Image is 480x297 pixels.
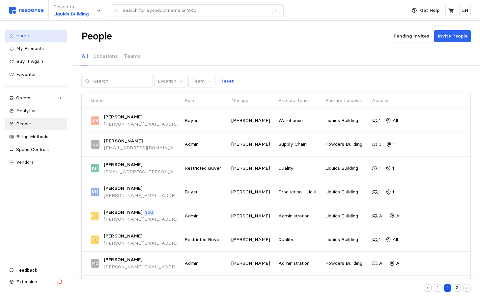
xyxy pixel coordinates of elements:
p: 1 [393,141,395,148]
a: Buy It Again [5,56,67,67]
p: Manager [231,97,250,104]
p: All [392,236,398,243]
a: Vendors [5,157,67,168]
button: Get Help [408,4,443,17]
span: Analytics [16,108,37,113]
p: Role [184,97,194,104]
a: People [5,118,67,130]
p: Liquids Building [325,117,367,124]
span: Extension [16,279,37,285]
p: 1 [392,188,394,196]
a: Billing Methods [5,131,67,143]
h1: People [81,30,112,43]
span: Billing Methods [16,134,48,139]
p: [PERSON_NAME] [231,212,273,220]
p: Liquids Building [325,236,367,243]
span: Vendors [16,159,34,165]
p: All [379,260,384,267]
p: Warehouse [278,117,321,124]
p: Locations [94,52,118,60]
p: Admin [184,260,227,267]
button: 3 [454,284,461,292]
input: Search [93,75,149,87]
a: Spend Controls [5,144,67,156]
p: 1 [379,188,381,196]
p: LH [462,7,468,14]
p: All [396,260,402,267]
p: Get Help [420,7,439,14]
span: Favorites [16,71,37,77]
p: 1 [392,165,394,172]
p: KP [92,165,98,172]
p: [PERSON_NAME] [104,233,142,240]
span: Home [16,33,29,38]
p: [PERSON_NAME] [104,256,142,263]
a: Orders [5,92,67,104]
p: Deliver to [53,3,89,11]
p: Admin [184,141,227,148]
p: Reset [220,78,234,85]
button: 1 [434,284,441,292]
p: [PERSON_NAME] [104,137,143,145]
p: Teams [124,52,141,60]
p: [PERSON_NAME] [231,165,273,172]
p: [PERSON_NAME] [104,161,142,168]
p: Powders Building [325,260,367,267]
p: Liquids Building [325,188,367,196]
p: [EMAIL_ADDRESS][DOMAIN_NAME] [104,144,180,152]
a: My Products [5,43,67,55]
p: [PERSON_NAME] [104,185,142,192]
p: Admin [184,212,227,220]
p: Primary Team [278,97,309,104]
p: LH [92,212,98,220]
span: Buy It Again [16,58,43,64]
p: Invite People [438,33,467,40]
button: Feedback [5,264,67,276]
p: [PERSON_NAME] [231,188,273,196]
p: Administration [278,212,321,220]
p: [PERSON_NAME][EMAIL_ADDRESS][PERSON_NAME][DOMAIN_NAME] [104,216,180,223]
p: Restricted Buyer [184,165,227,172]
button: Pending Invites [390,30,433,42]
p: JM [92,117,98,124]
p: [PERSON_NAME][EMAIL_ADDRESS][PERSON_NAME][DOMAIN_NAME] [104,240,180,247]
p: Quality [278,236,321,243]
p: 1 [379,165,381,172]
p: Team [192,78,205,85]
p: Buyer [184,188,227,196]
p: Liquids Building [325,212,367,220]
p: [PERSON_NAME] [104,113,142,121]
p: MS [92,260,99,267]
p: [PERSON_NAME] [231,117,273,124]
p: Liquids Building [53,11,89,18]
p: Administration [278,260,321,267]
a: Analytics [5,105,67,117]
p: [PERSON_NAME][EMAIL_ADDRESS][PERSON_NAME][DOMAIN_NAME] [104,263,180,271]
input: Search for a product name or SKU [123,5,268,16]
p: Location [158,78,176,85]
button: Invite People [434,30,471,42]
div: Orders [16,94,56,102]
button: Team [188,75,215,87]
button: Extension [5,276,67,288]
p: Quality [278,165,321,172]
p: Buyer [184,117,227,124]
p: Name [91,97,104,104]
p: All [81,52,88,60]
button: 2 [444,284,451,292]
p: Production - Liquids [278,188,321,196]
span: Spend Controls [16,146,49,152]
p: [PERSON_NAME] [104,209,142,216]
p: Pending Invites [394,33,429,40]
p: KH [92,188,98,196]
p: 3 [379,141,381,148]
p: 1 [379,117,381,124]
span: Feedback [16,267,37,273]
span: People [16,121,31,127]
p: [PERSON_NAME][EMAIL_ADDRESS][PERSON_NAME][DOMAIN_NAME] [104,121,180,128]
p: Access [372,97,388,104]
p: KS [92,141,98,148]
p: 1 [379,236,381,243]
p: [PERSON_NAME] [231,236,273,243]
p: Primary Location [325,97,362,104]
